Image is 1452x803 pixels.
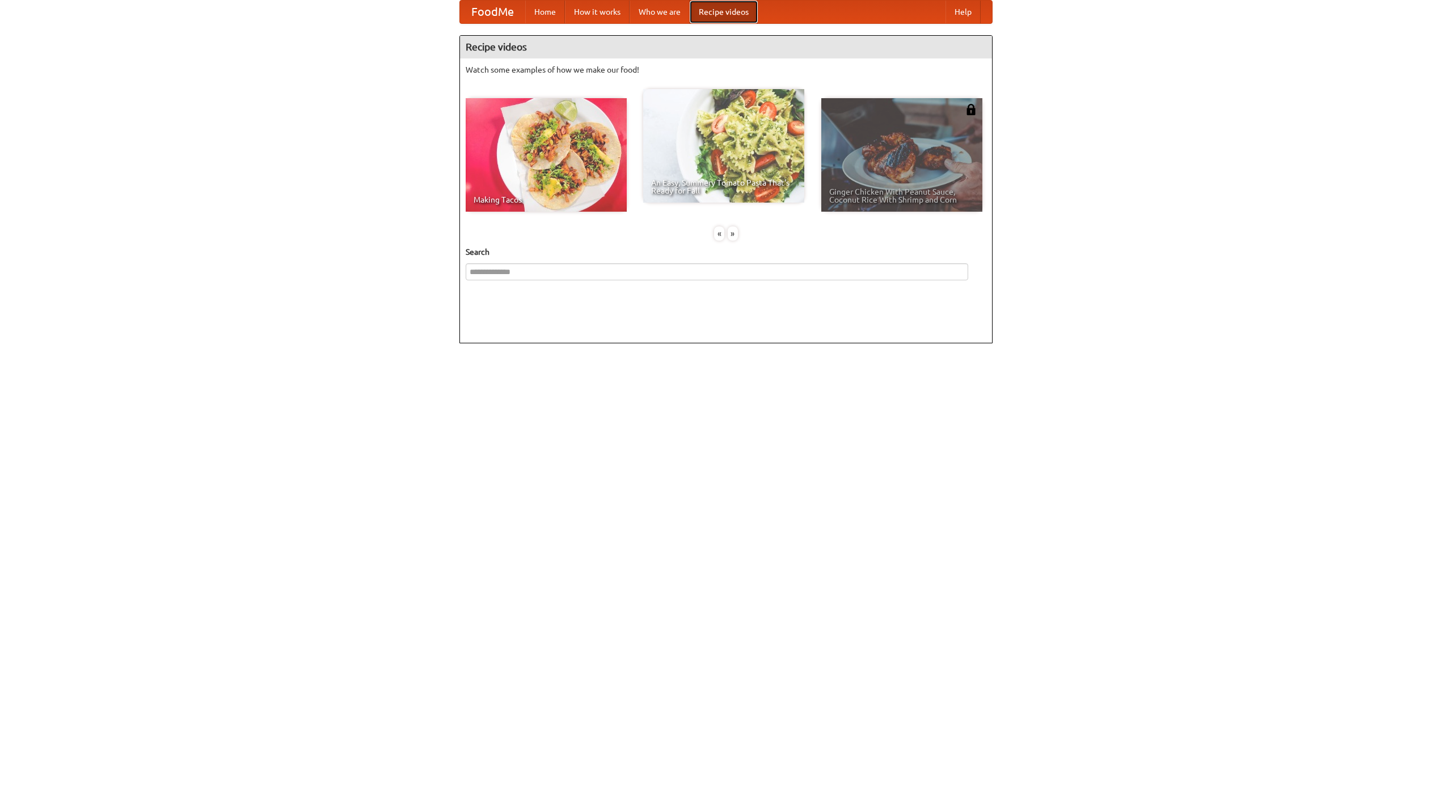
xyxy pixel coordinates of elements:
a: How it works [565,1,630,23]
div: « [714,226,724,241]
a: Recipe videos [690,1,758,23]
h4: Recipe videos [460,36,992,58]
p: Watch some examples of how we make our food! [466,64,986,75]
h5: Search [466,246,986,258]
span: Making Tacos [474,196,619,204]
img: 483408.png [965,104,977,115]
a: FoodMe [460,1,525,23]
a: Home [525,1,565,23]
a: An Easy, Summery Tomato Pasta That's Ready for Fall [643,89,804,203]
a: Help [946,1,981,23]
span: An Easy, Summery Tomato Pasta That's Ready for Fall [651,179,796,195]
a: Making Tacos [466,98,627,212]
div: » [728,226,738,241]
a: Who we are [630,1,690,23]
